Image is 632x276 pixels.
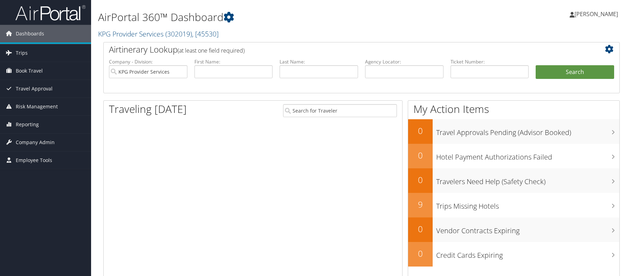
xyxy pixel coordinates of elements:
h3: Travelers Need Help (Safety Check) [436,173,619,187]
span: [PERSON_NAME] [575,10,618,18]
a: 9Trips Missing Hotels [408,193,619,217]
h2: 0 [408,174,433,186]
span: Reporting [16,116,39,133]
h3: Trips Missing Hotels [436,198,619,211]
span: Employee Tools [16,152,52,169]
h2: 9 [408,198,433,210]
h2: 0 [408,149,433,161]
button: Search [536,65,614,79]
h2: Airtinerary Lookup [109,43,571,55]
span: ( 302019 ) [165,29,192,39]
h1: Traveling [DATE] [109,102,187,116]
h3: Hotel Payment Authorizations Failed [436,149,619,162]
h1: My Action Items [408,102,619,116]
h3: Credit Cards Expiring [436,247,619,260]
span: Book Travel [16,62,43,80]
h3: Vendor Contracts Expiring [436,222,619,236]
label: Last Name: [280,58,358,65]
label: Company - Division: [109,58,187,65]
label: First Name: [194,58,273,65]
h3: Travel Approvals Pending (Advisor Booked) [436,124,619,137]
a: 0Travelers Need Help (Safety Check) [408,168,619,193]
a: 0Credit Cards Expiring [408,242,619,267]
input: Search for Traveler [283,104,397,117]
label: Ticket Number: [451,58,529,65]
span: Company Admin [16,134,55,151]
span: Risk Management [16,98,58,115]
img: airportal-logo.png [15,5,85,21]
a: 0Hotel Payment Authorizations Failed [408,144,619,168]
label: Agency Locator: [365,58,444,65]
a: 0Vendor Contracts Expiring [408,217,619,242]
h2: 0 [408,223,433,235]
h1: AirPortal 360™ Dashboard [98,10,449,25]
span: Dashboards [16,25,44,42]
span: Trips [16,44,28,62]
h2: 0 [408,248,433,260]
a: KPG Provider Services [98,29,219,39]
a: [PERSON_NAME] [570,4,625,25]
span: Travel Approval [16,80,53,97]
span: , [ 45530 ] [192,29,219,39]
span: (at least one field required) [178,47,245,54]
h2: 0 [408,125,433,137]
a: 0Travel Approvals Pending (Advisor Booked) [408,119,619,144]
